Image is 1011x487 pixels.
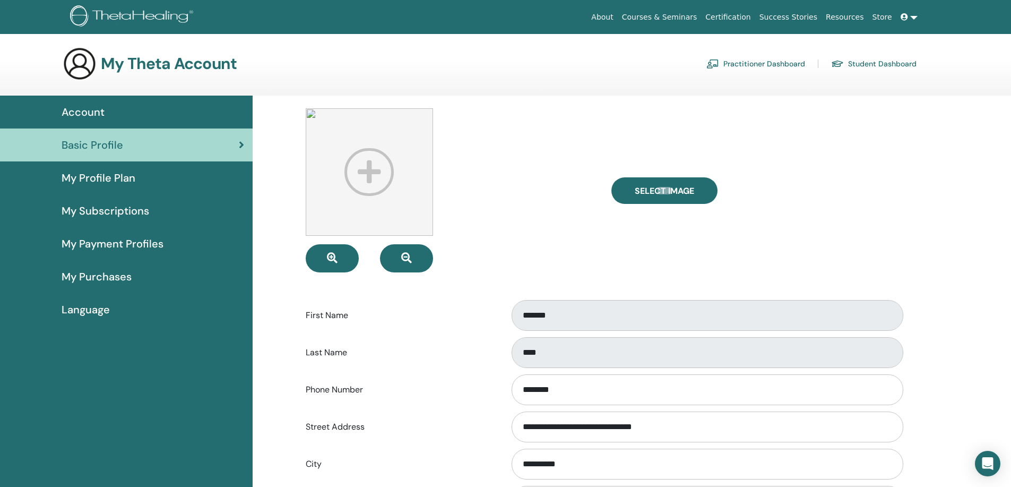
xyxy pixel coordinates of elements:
a: About [587,7,617,27]
span: Language [62,302,110,318]
span: My Payment Profiles [62,236,163,252]
label: Phone Number [298,380,502,400]
span: My Profile Plan [62,170,135,186]
label: Last Name [298,343,502,363]
span: My Subscriptions [62,203,149,219]
label: Street Address [298,417,502,437]
a: Certification [701,7,755,27]
div: Open Intercom Messenger [975,451,1000,476]
a: Courses & Seminars [618,7,702,27]
img: profile [306,108,433,236]
label: City [298,454,502,474]
span: Account [62,104,105,120]
a: Store [868,7,896,27]
span: My Purchases [62,269,132,285]
a: Student Dashboard [831,55,917,72]
img: chalkboard-teacher.svg [706,59,719,69]
h3: My Theta Account [101,54,237,73]
img: generic-user-icon.jpg [63,47,97,81]
a: Success Stories [755,7,822,27]
img: graduation-cap.svg [831,59,844,69]
a: Practitioner Dashboard [706,55,805,72]
a: Resources [822,7,868,27]
label: First Name [298,305,502,326]
span: Basic Profile [62,137,123,153]
span: Select Image [635,185,694,196]
img: logo.png [70,5,197,29]
input: Select Image [658,187,671,194]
